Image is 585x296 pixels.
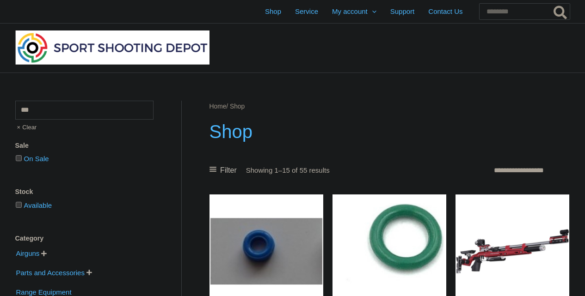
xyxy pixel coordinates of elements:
div: Sale [15,139,154,152]
p: Showing 1–15 of 55 results [246,167,330,174]
div: Category [15,232,154,245]
img: Sport Shooting Depot [15,30,209,65]
a: On Sale [24,155,49,163]
span: Airguns [15,246,41,261]
a: Range Equipment [15,287,73,295]
input: On Sale [16,155,22,161]
select: Shop order [491,163,570,177]
div: Stock [15,185,154,199]
a: Home [209,103,227,110]
button: Search [552,4,570,19]
span: Clear [15,120,37,135]
h1: Shop [209,119,570,145]
a: Available [24,201,52,209]
a: Airguns [15,249,41,257]
span:  [41,250,47,257]
nav: Breadcrumb [209,101,570,113]
a: Filter [209,163,237,177]
a: Parts and Accessories [15,268,86,276]
span:  [86,269,92,276]
span: Filter [220,163,237,177]
span: Parts and Accessories [15,265,86,281]
input: Available [16,202,22,208]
